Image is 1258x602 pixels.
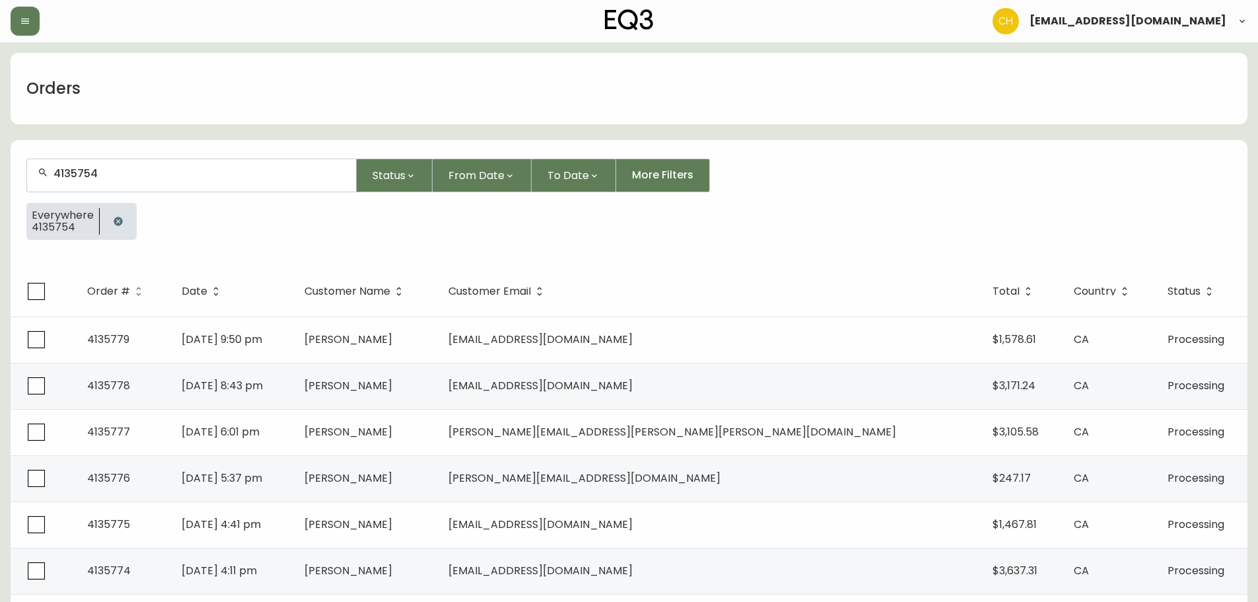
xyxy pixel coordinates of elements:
span: [EMAIL_ADDRESS][DOMAIN_NAME] [448,332,633,347]
span: $1,467.81 [993,517,1037,532]
span: More Filters [632,168,693,182]
span: To Date [547,167,589,184]
span: Processing [1168,424,1224,439]
span: $3,637.31 [993,563,1037,578]
span: Customer Email [448,285,548,297]
span: CA [1074,517,1089,532]
span: [PERSON_NAME] [304,470,392,486]
span: CA [1074,424,1089,439]
span: From Date [448,167,505,184]
span: [EMAIL_ADDRESS][DOMAIN_NAME] [448,517,633,532]
span: Date [182,285,225,297]
span: 4135776 [87,470,130,486]
button: Status [357,159,433,192]
span: Total [993,287,1020,295]
button: To Date [532,159,616,192]
span: Country [1074,287,1116,295]
span: [EMAIL_ADDRESS][DOMAIN_NAME] [448,378,633,393]
h1: Orders [26,77,81,100]
span: [DATE] 8:43 pm [182,378,263,393]
input: Search [53,167,345,180]
span: Status [372,167,405,184]
span: [PERSON_NAME] [304,424,392,439]
span: Processing [1168,378,1224,393]
span: CA [1074,470,1089,486]
span: [DATE] 5:37 pm [182,470,262,486]
span: [EMAIL_ADDRESS][DOMAIN_NAME] [1030,16,1226,26]
span: [PERSON_NAME][EMAIL_ADDRESS][PERSON_NAME][PERSON_NAME][DOMAIN_NAME] [448,424,896,439]
span: [PERSON_NAME] [304,378,392,393]
span: [DATE] 9:50 pm [182,332,262,347]
span: Date [182,287,207,295]
span: $3,105.58 [993,424,1039,439]
span: [PERSON_NAME] [304,563,392,578]
span: [PERSON_NAME] [304,517,392,532]
span: Order # [87,285,147,297]
img: logo [605,9,654,30]
span: [EMAIL_ADDRESS][DOMAIN_NAME] [448,563,633,578]
span: [PERSON_NAME] [304,332,392,347]
span: 4135754 [32,221,94,233]
span: [PERSON_NAME][EMAIL_ADDRESS][DOMAIN_NAME] [448,470,720,486]
span: Processing [1168,563,1224,578]
span: CA [1074,378,1089,393]
span: $247.17 [993,470,1031,486]
span: CA [1074,332,1089,347]
span: $1,578.61 [993,332,1036,347]
span: Processing [1168,517,1224,532]
span: Country [1074,285,1133,297]
span: 4135777 [87,424,130,439]
span: 4135774 [87,563,131,578]
button: From Date [433,159,532,192]
span: CA [1074,563,1089,578]
span: [DATE] 6:01 pm [182,424,260,439]
span: 4135775 [87,517,130,532]
span: [DATE] 4:11 pm [182,563,257,578]
span: 4135779 [87,332,129,347]
span: Customer Name [304,285,407,297]
span: Status [1168,287,1201,295]
span: 4135778 [87,378,130,393]
span: Everywhere [32,209,94,221]
span: Status [1168,285,1218,297]
span: [DATE] 4:41 pm [182,517,261,532]
img: 6288462cea190ebb98a2c2f3c744dd7e [993,8,1019,34]
span: $3,171.24 [993,378,1035,393]
button: More Filters [616,159,710,192]
span: Processing [1168,470,1224,486]
span: Total [993,285,1037,297]
span: Order # [87,287,130,295]
span: Processing [1168,332,1224,347]
span: Customer Name [304,287,390,295]
span: Customer Email [448,287,531,295]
